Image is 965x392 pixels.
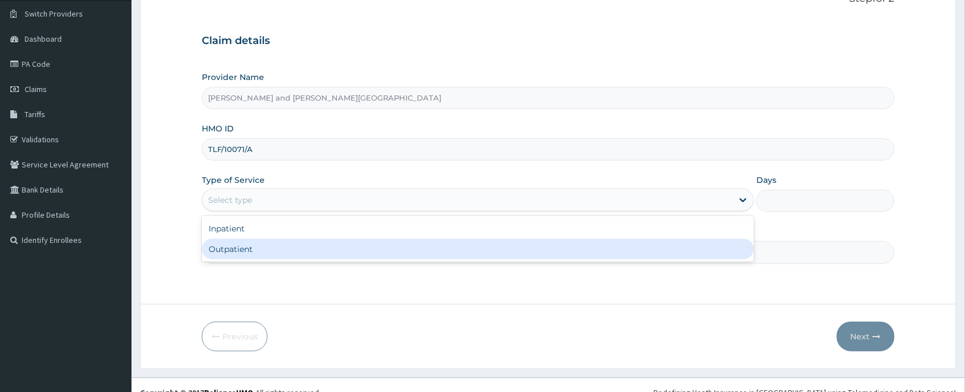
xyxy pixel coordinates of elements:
[25,9,83,19] span: Switch Providers
[202,218,754,239] div: Inpatient
[202,123,234,134] label: HMO ID
[837,322,895,351] button: Next
[25,84,47,94] span: Claims
[756,174,776,186] label: Days
[25,109,45,119] span: Tariffs
[202,174,265,186] label: Type of Service
[25,34,62,44] span: Dashboard
[202,322,268,351] button: Previous
[202,138,895,161] input: Enter HMO ID
[202,71,264,83] label: Provider Name
[208,194,252,206] div: Select type
[202,35,895,47] h3: Claim details
[202,239,754,259] div: Outpatient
